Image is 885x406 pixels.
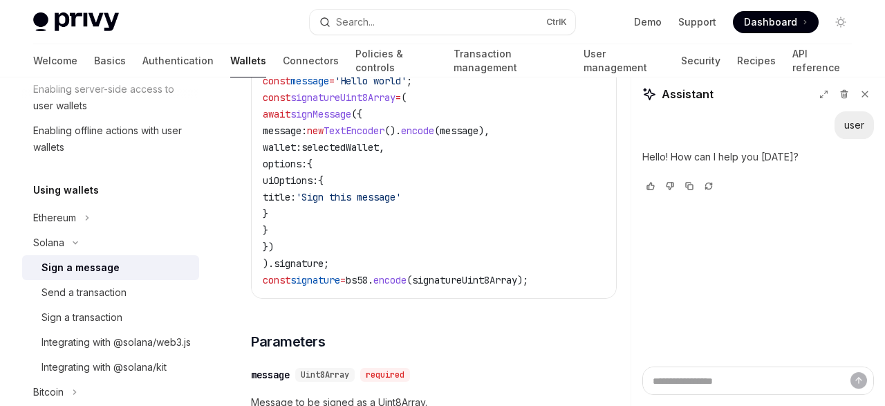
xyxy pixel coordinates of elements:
span: ( [401,91,407,104]
span: 'Sign this message' [296,191,401,203]
a: Sign a message [22,255,199,280]
span: = [340,274,346,286]
span: message [290,75,329,87]
div: Sign a message [41,259,120,276]
span: ). [263,257,274,270]
span: signature [290,274,340,286]
a: Support [678,15,716,29]
img: light logo [33,12,119,32]
span: new [307,124,324,137]
span: options: [263,158,307,170]
span: bs58 [346,274,368,286]
button: Toggle Bitcoin section [22,380,199,405]
span: signatureUint8Array [290,91,395,104]
div: Ethereum [33,210,76,226]
span: const [263,91,290,104]
span: ; [407,75,412,87]
span: }) [263,241,274,253]
button: Open search [310,10,575,35]
span: TextEncoder [324,124,384,137]
div: Solana [33,234,64,251]
a: Enabling offline actions with user wallets [22,118,199,160]
div: Integrating with @solana/kit [41,359,167,376]
a: Integrating with @solana/web3.js [22,330,199,355]
span: , [379,141,384,154]
a: Send a transaction [22,280,199,305]
a: User management [584,44,664,77]
a: Security [681,44,720,77]
a: Integrating with @solana/kit [22,355,199,380]
span: ; [324,257,329,270]
button: Toggle Ethereum section [22,205,199,230]
span: ), [478,124,490,137]
p: Hello! How can I help you [DATE]? [642,149,874,165]
div: user [844,118,864,132]
span: wallet: [263,141,301,154]
span: = [395,91,401,104]
a: Wallets [230,44,266,77]
span: await [263,108,290,120]
span: Ctrl K [546,17,567,28]
span: { [307,158,313,170]
button: Toggle dark mode [830,11,852,33]
span: Parameters [251,332,325,351]
button: Vote that response was not good [662,179,678,193]
a: Connectors [283,44,339,77]
div: Enabling offline actions with user wallets [33,122,191,156]
span: . [368,274,373,286]
h5: Using wallets [33,182,99,199]
span: const [263,274,290,286]
span: signature [274,257,324,270]
span: signMessage [290,108,351,120]
span: (). [384,124,401,137]
span: } [263,207,268,220]
span: selectedWallet [301,141,379,154]
a: Recipes [737,44,776,77]
span: signatureUint8Array [412,274,517,286]
span: Assistant [662,86,714,102]
button: Toggle Solana section [22,230,199,255]
a: Basics [94,44,126,77]
div: Send a transaction [41,284,127,301]
span: ( [407,274,412,286]
button: Reload last chat [700,179,717,193]
a: API reference [792,44,852,77]
div: Search... [336,14,375,30]
span: 'Hello world' [335,75,407,87]
span: const [263,75,290,87]
div: Bitcoin [33,384,64,400]
span: message: [263,124,307,137]
span: ); [517,274,528,286]
textarea: Ask a question... [642,367,874,395]
span: ( [434,124,440,137]
a: Dashboard [733,11,819,33]
a: Demo [634,15,662,29]
span: } [263,224,268,237]
a: Authentication [142,44,214,77]
a: Welcome [33,44,77,77]
span: = [329,75,335,87]
a: Sign a transaction [22,305,199,330]
span: uiOptions: [263,174,318,187]
span: title: [263,191,296,203]
span: encode [401,124,434,137]
a: Transaction management [454,44,567,77]
button: Send message [850,372,867,389]
span: ({ [351,108,362,120]
div: Sign a transaction [41,309,122,326]
span: message [440,124,478,137]
button: Vote that response was good [642,179,659,193]
span: encode [373,274,407,286]
div: Integrating with @solana/web3.js [41,334,191,351]
span: Dashboard [744,15,797,29]
a: Policies & controls [355,44,437,77]
button: Copy chat response [681,179,698,193]
span: { [318,174,324,187]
